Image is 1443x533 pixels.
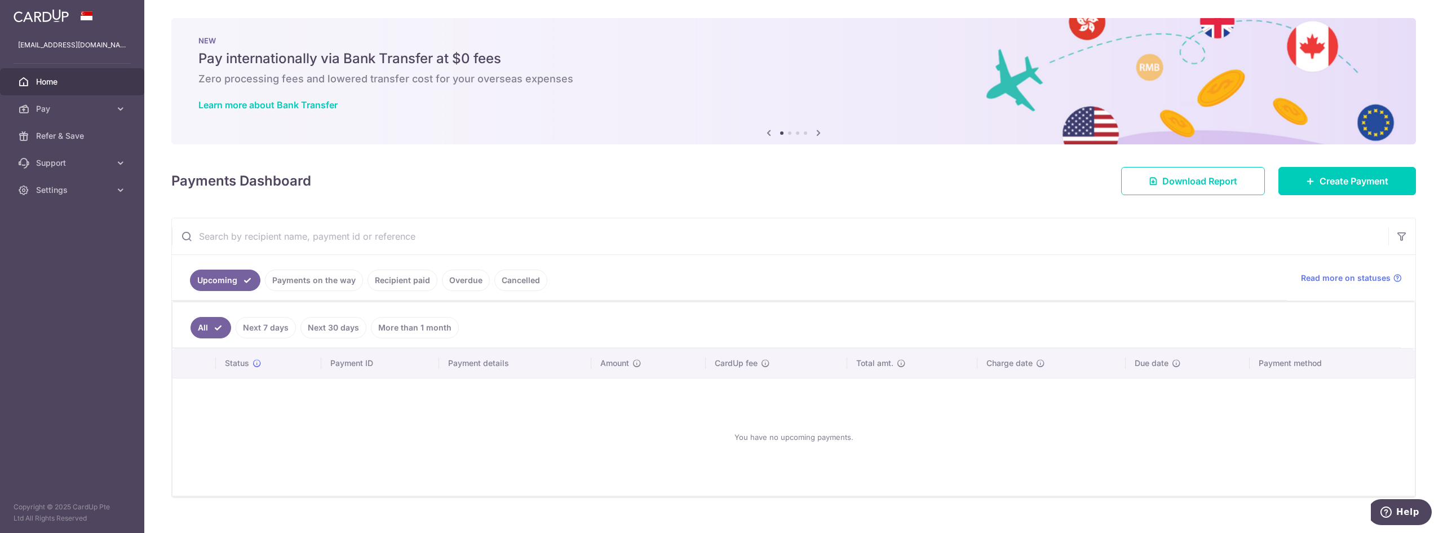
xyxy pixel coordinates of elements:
h6: Zero processing fees and lowered transfer cost for your overseas expenses [198,72,1389,86]
input: Search by recipient name, payment id or reference [172,218,1388,254]
a: Recipient paid [368,270,437,291]
a: Download Report [1121,167,1265,195]
th: Payment details [439,349,591,378]
a: Next 7 days [236,317,296,338]
p: [EMAIL_ADDRESS][DOMAIN_NAME] [18,39,126,51]
a: Read more on statuses [1301,272,1402,284]
img: Bank transfer banner [171,18,1416,144]
a: Learn more about Bank Transfer [198,99,338,111]
span: Support [36,157,110,169]
span: Amount [600,358,629,369]
span: Read more on statuses [1301,272,1391,284]
a: Next 30 days [300,317,366,338]
span: Total amt. [856,358,893,369]
a: Create Payment [1278,167,1416,195]
h5: Pay internationally via Bank Transfer at $0 fees [198,50,1389,68]
img: CardUp [14,9,69,23]
th: Payment ID [321,349,439,378]
p: NEW [198,36,1389,45]
span: Create Payment [1320,174,1388,188]
span: CardUp fee [715,358,758,369]
span: Charge date [986,358,1033,369]
span: Settings [36,184,110,196]
a: Payments on the way [265,270,363,291]
a: More than 1 month [371,317,459,338]
span: Due date [1135,358,1168,369]
th: Payment method [1250,349,1415,378]
span: Download Report [1162,174,1237,188]
span: Status [225,358,249,369]
h4: Payments Dashboard [171,171,311,191]
a: All [191,317,231,338]
div: You have no upcoming payments. [186,387,1401,487]
iframe: Opens a widget where you can find more information [1371,499,1432,527]
span: Pay [36,103,110,114]
a: Overdue [442,270,490,291]
a: Upcoming [190,270,260,291]
span: Refer & Save [36,130,110,142]
span: Home [36,76,110,87]
a: Cancelled [494,270,547,291]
